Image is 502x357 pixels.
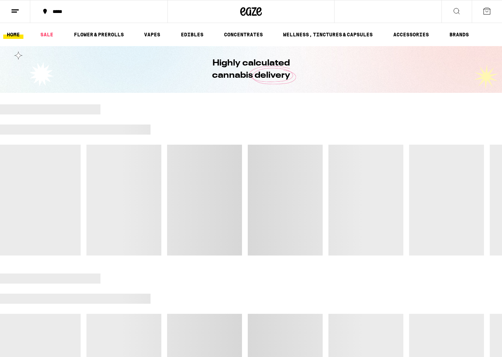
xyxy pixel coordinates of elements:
[70,30,127,39] a: FLOWER & PREROLLS
[446,30,472,39] button: BRANDS
[220,30,266,39] a: CONCENTRATES
[140,30,164,39] a: VAPES
[37,30,57,39] a: SALE
[3,30,23,39] a: HOME
[177,30,207,39] a: EDIBLES
[192,57,310,82] h1: Highly calculated cannabis delivery
[390,30,432,39] a: ACCESSORIES
[279,30,376,39] a: WELLNESS, TINCTURES & CAPSULES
